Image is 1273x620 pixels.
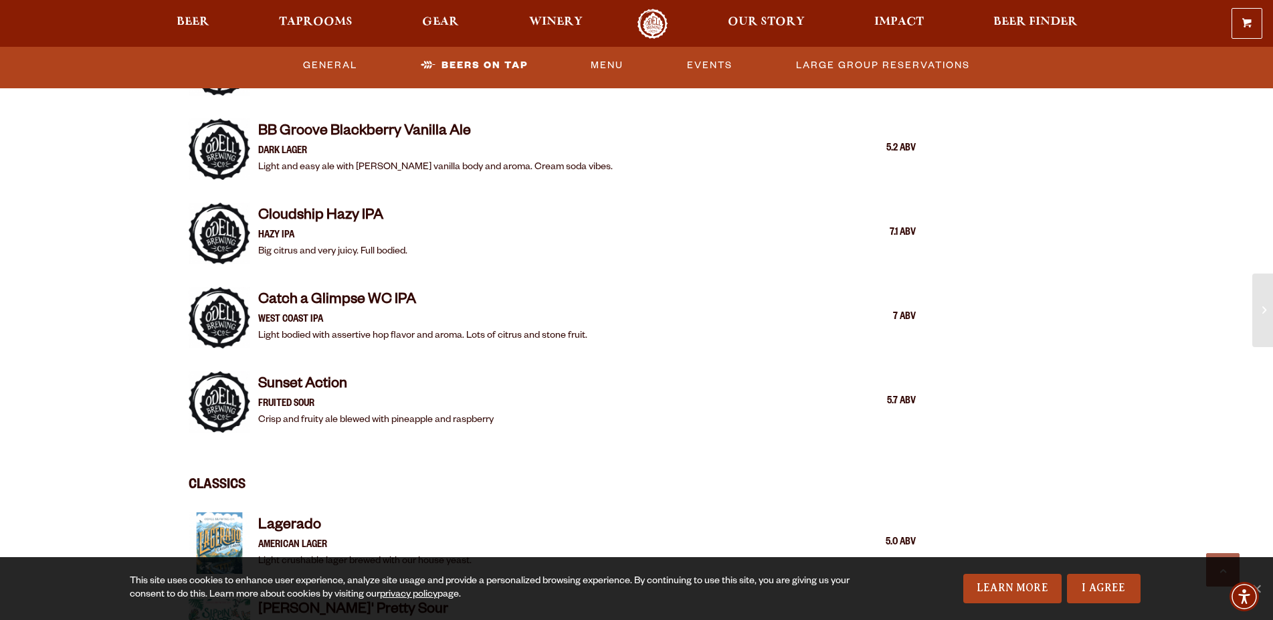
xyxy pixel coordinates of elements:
img: Item Thumbnail [189,203,250,264]
div: 5.0 ABV [849,534,916,552]
a: Our Story [719,9,813,39]
p: Hazy IPA [258,228,407,244]
a: Scroll to top [1206,553,1240,587]
a: Learn More [963,574,1062,603]
h4: Cloudship Hazy IPA [258,207,407,228]
a: General [298,50,363,81]
h4: BB Groove Blackberry Vanilla Ale [258,122,613,144]
a: Winery [520,9,591,39]
span: Beer Finder [993,17,1078,27]
a: Odell Home [627,9,678,39]
span: Our Story [728,17,805,27]
span: Impact [874,17,924,27]
span: Taprooms [279,17,353,27]
p: West Coast IPA [258,312,587,328]
p: Light and easy ale with [PERSON_NAME] vanilla body and aroma. Cream soda vibes. [258,160,613,176]
h4: Sunset Action [258,375,494,397]
p: Light bodied with assertive hop flavor and aroma. Lots of citrus and stone fruit. [258,328,587,344]
p: American Lager [258,538,472,554]
a: Gear [413,9,468,39]
p: Big citrus and very juicy. Full bodied. [258,244,407,260]
div: 7.1 ABV [849,225,916,242]
a: Impact [866,9,933,39]
span: Gear [422,17,459,27]
a: I Agree [1067,574,1141,603]
div: 5.2 ABV [849,140,916,158]
a: Taprooms [270,9,361,39]
div: 7 ABV [849,309,916,326]
p: Fruited Sour [258,397,494,413]
div: Accessibility Menu [1230,582,1259,611]
a: Events [682,50,738,81]
h4: Lagerado [258,516,472,538]
img: Item Thumbnail [189,118,250,180]
img: Item Thumbnail [189,287,250,348]
a: Beer Finder [985,9,1086,39]
a: Beer [168,9,218,39]
a: Large Group Reservations [791,50,975,81]
p: Dark Lager [258,144,613,160]
p: Light crushable lager brewed with our house yeast. [258,554,472,570]
h3: Classics [189,447,916,498]
div: This site uses cookies to enhance user experience, analyze site usage and provide a personalized ... [130,575,854,602]
img: Item Thumbnail [189,512,250,574]
a: privacy policy [380,590,437,601]
p: Crisp and fruity ale blewed with pineapple and raspberry [258,413,494,429]
div: 5.7 ABV [849,393,916,411]
a: Menu [585,50,629,81]
span: Beer [177,17,209,27]
span: Winery [529,17,583,27]
a: Beers On Tap [415,50,533,81]
img: Item Thumbnail [189,371,250,433]
h4: Catch a Glimpse WC IPA [258,291,587,312]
